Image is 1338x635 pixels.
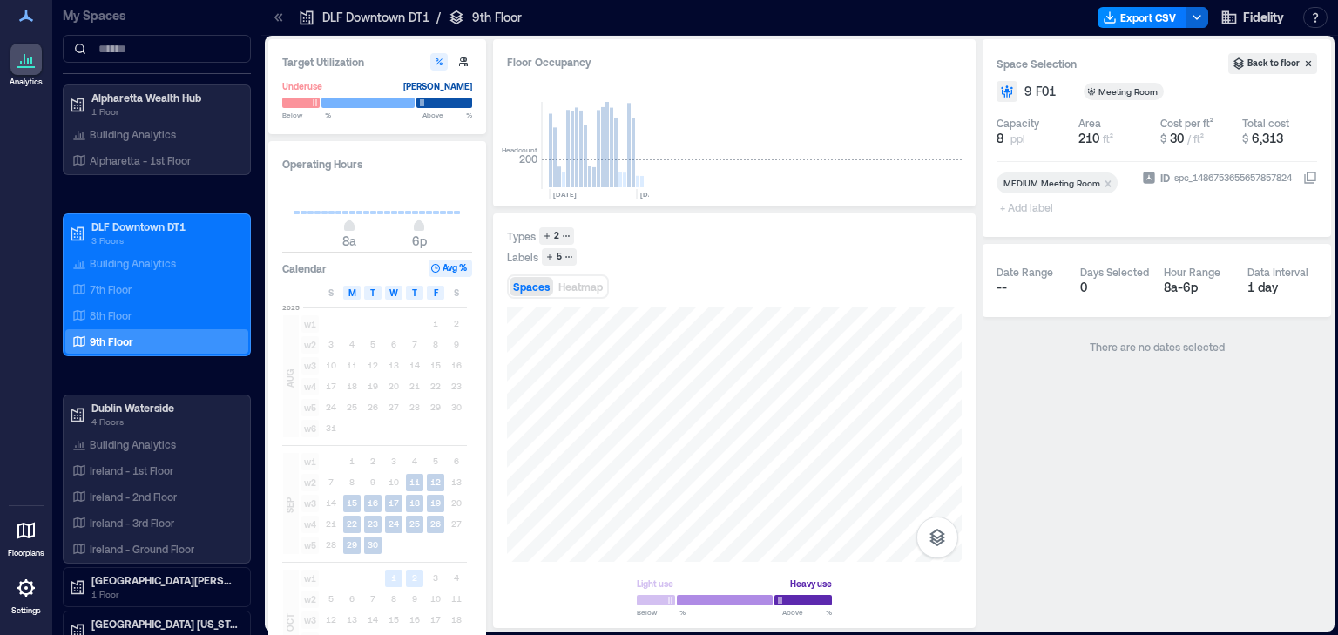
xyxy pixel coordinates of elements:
[1242,116,1289,130] div: Total cost
[1084,83,1185,100] button: Meeting Room
[342,233,356,248] span: 8a
[90,282,132,296] p: 7th Floor
[389,286,398,300] span: W
[90,463,173,477] p: Ireland - 1st Floor
[301,315,319,333] span: w1
[301,537,319,554] span: w5
[91,401,238,415] p: Dublin Waterside
[10,77,43,87] p: Analytics
[3,510,50,564] a: Floorplans
[542,248,577,266] button: 5
[91,105,238,118] p: 1 Floor
[997,130,1003,147] span: 8
[422,110,472,120] span: Above %
[91,573,238,587] p: [GEOGRAPHIC_DATA][PERSON_NAME]
[1243,9,1284,26] span: Fidelity
[507,53,962,71] div: Floor Occupancy
[5,567,47,621] a: Settings
[91,233,238,247] p: 3 Floors
[301,336,319,354] span: w2
[1247,265,1308,279] div: Data Interval
[790,575,832,592] div: Heavy use
[1003,177,1100,189] div: MEDIUM Meeting Room
[1010,132,1025,145] span: ppl
[283,613,297,632] span: OCT
[1090,341,1225,353] span: There are no dates selected
[347,539,357,550] text: 29
[301,420,319,437] span: w6
[1242,132,1248,145] span: $
[282,260,327,277] h3: Calendar
[90,437,176,451] p: Building Analytics
[555,277,606,296] button: Heatmap
[91,587,238,601] p: 1 Floor
[558,280,603,293] span: Heatmap
[637,607,686,618] span: Below %
[782,607,832,618] span: Above %
[1228,53,1317,74] button: Back to floor
[301,474,319,491] span: w2
[997,280,1007,294] span: --
[1187,132,1204,145] span: / ft²
[301,378,319,395] span: w4
[328,286,334,300] span: S
[997,265,1053,279] div: Date Range
[637,575,673,592] div: Light use
[11,605,41,616] p: Settings
[282,110,331,120] span: Below %
[90,153,191,167] p: Alpharetta - 1st Floor
[90,308,132,322] p: 8th Floor
[1098,7,1186,28] button: Export CSV
[90,516,174,530] p: Ireland - 3rd Floor
[430,518,441,529] text: 26
[1160,169,1170,186] span: ID
[91,220,238,233] p: DLF Downtown DT1
[347,518,357,529] text: 22
[91,91,238,105] p: Alpharetta Wealth Hub
[1024,83,1077,100] button: 9 F01
[1098,85,1160,98] div: Meeting Room
[429,260,472,277] button: Avg %
[283,369,297,388] span: AUG
[539,227,574,245] button: 2
[282,78,322,95] div: Underuse
[389,497,399,508] text: 17
[8,548,44,558] p: Floorplans
[301,611,319,629] span: w3
[63,7,251,24] p: My Spaces
[301,495,319,512] span: w3
[301,357,319,375] span: w3
[403,78,472,95] div: [PERSON_NAME]
[997,195,1060,220] span: + Add label
[412,572,417,583] text: 2
[301,570,319,587] span: w1
[90,127,176,141] p: Building Analytics
[368,518,378,529] text: 23
[282,302,300,313] span: 2025
[347,497,357,508] text: 15
[507,229,536,243] div: Types
[1160,116,1213,130] div: Cost per ft²
[1080,279,1150,296] div: 0
[301,399,319,416] span: w5
[91,617,238,631] p: [GEOGRAPHIC_DATA] [US_STATE]
[90,490,177,503] p: Ireland - 2nd Floor
[554,249,564,265] div: 5
[1215,3,1289,31] button: Fidelity
[389,518,399,529] text: 24
[90,334,133,348] p: 9th Floor
[368,497,378,508] text: 16
[1080,265,1149,279] div: Days Selected
[430,476,441,487] text: 12
[997,55,1228,72] h3: Space Selection
[430,497,441,508] text: 19
[997,130,1071,147] button: 8 ppl
[282,155,472,172] h3: Operating Hours
[640,190,664,199] text: [DATE]
[301,516,319,533] span: w4
[283,497,297,513] span: SEP
[1024,83,1056,100] span: 9 F01
[90,542,194,556] p: Ireland - Ground Floor
[1247,279,1317,296] div: 1 day
[412,286,417,300] span: T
